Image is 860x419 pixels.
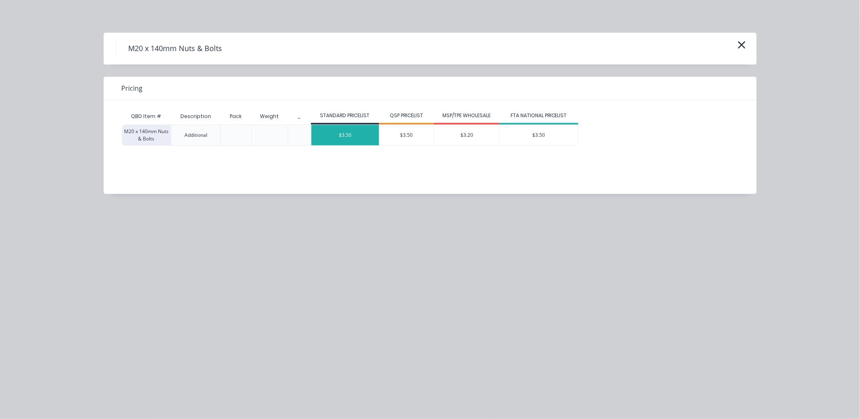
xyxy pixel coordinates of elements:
div: STANDARD PRICELIST [311,112,379,119]
span: Pricing [122,83,143,93]
div: Description [174,106,218,127]
div: Weight [254,106,286,127]
div: $3.50 [311,125,379,145]
div: Additional [184,131,207,139]
div: QBO Item # [122,108,171,125]
div: FTA NATIONAL PRICELIST [500,112,578,119]
div: $3.20 [434,125,500,145]
div: M20 x 140mm Nuts & Bolts [122,125,171,146]
div: Pack [224,106,249,127]
div: _ [291,106,307,127]
div: $3.50 [380,125,434,145]
div: MSP/TPE WHOLESALE [434,112,500,119]
div: $3.50 [500,125,578,145]
h4: M20 x 140mm Nuts & Bolts [116,41,235,56]
div: QSP PRICELIST [379,112,434,119]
